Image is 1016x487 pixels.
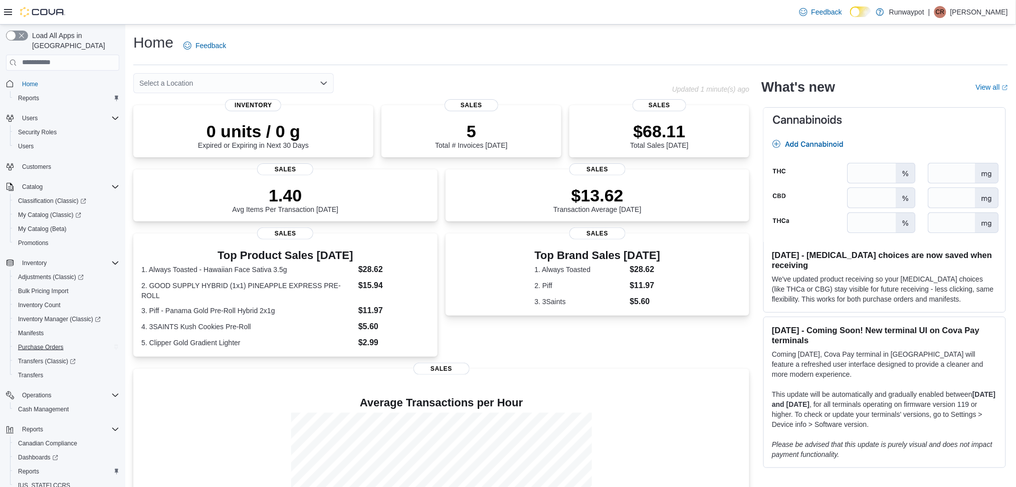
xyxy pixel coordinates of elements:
a: Adjustments (Classic) [10,270,123,284]
button: Transfers [10,368,123,382]
a: My Catalog (Classic) [10,208,123,222]
span: Security Roles [14,126,119,138]
button: Catalog [18,181,47,193]
button: Users [10,139,123,153]
span: Users [18,112,119,124]
button: Operations [18,389,56,401]
span: Purchase Orders [14,341,119,353]
button: Security Roles [10,125,123,139]
span: Transfers (Classic) [14,355,119,367]
button: Operations [2,388,123,402]
span: Promotions [14,237,119,249]
a: Purchase Orders [14,341,68,353]
dt: 3. 3Saints [535,297,626,307]
span: Bulk Pricing Import [14,285,119,297]
span: Operations [22,391,52,399]
span: Inventory Manager (Classic) [14,313,119,325]
span: Inventory [18,257,119,269]
a: Manifests [14,327,48,339]
dd: $5.60 [358,321,430,333]
dt: 1. Always Toasted - Hawaiian Face Sativa 3.5g [141,265,354,275]
h3: Top Brand Sales [DATE] [535,250,661,262]
a: Bulk Pricing Import [14,285,73,297]
button: Users [2,111,123,125]
p: We've updated product receiving so your [MEDICAL_DATA] choices (like THCa or CBG) stay visible fo... [772,274,997,304]
p: Coming [DATE], Cova Pay terminal in [GEOGRAPHIC_DATA] will feature a refreshed user interface des... [772,349,997,379]
span: Canadian Compliance [18,439,77,447]
a: Dashboards [14,451,62,463]
span: Transfers [14,369,119,381]
span: My Catalog (Beta) [18,225,67,233]
span: Security Roles [18,128,57,136]
span: Reports [14,92,119,104]
span: My Catalog (Beta) [14,223,119,235]
a: Security Roles [14,126,61,138]
span: Inventory Count [14,299,119,311]
img: Cova [20,7,65,17]
span: Cash Management [18,405,69,413]
span: Sales [445,99,499,111]
p: 0 units / 0 g [198,121,309,141]
a: Home [18,78,42,90]
dt: 1. Always Toasted [535,265,626,275]
dt: 5. Clipper Gold Gradient Lighter [141,338,354,348]
a: Classification (Classic) [14,195,90,207]
p: Runwaypot [889,6,924,18]
button: Promotions [10,236,123,250]
a: Classification (Classic) [10,194,123,208]
span: Reports [18,94,39,102]
a: Feedback [795,2,846,22]
a: View allExternal link [976,83,1008,91]
p: Updated 1 minute(s) ago [672,85,749,93]
svg: External link [1002,85,1008,91]
h3: [DATE] - [MEDICAL_DATA] choices are now saved when receiving [772,250,997,270]
span: Feedback [195,41,226,51]
dt: 3. Piff - Panama Gold Pre-Roll Hybrid 2x1g [141,306,354,316]
span: My Catalog (Classic) [18,211,81,219]
span: Sales [257,227,313,239]
a: Cash Management [14,403,73,415]
span: Canadian Compliance [14,437,119,449]
a: Transfers [14,369,47,381]
span: Adjustments (Classic) [18,273,84,281]
div: Transaction Average [DATE] [553,185,642,213]
dt: 2. GOOD SUPPLY HYBRID (1x1) PINEAPPLE EXPRESS PRE-ROLL [141,281,354,301]
span: Purchase Orders [18,343,64,351]
a: My Catalog (Classic) [14,209,85,221]
dd: $2.99 [358,337,430,349]
span: Operations [18,389,119,401]
span: Reports [22,425,43,433]
a: Reports [14,465,43,477]
a: Transfers (Classic) [10,354,123,368]
a: Users [14,140,38,152]
input: Dark Mode [850,7,871,17]
button: Inventory Count [10,298,123,312]
dd: $5.60 [630,296,661,308]
button: My Catalog (Beta) [10,222,123,236]
button: Cash Management [10,402,123,416]
button: Reports [18,423,47,435]
h1: Home [133,33,173,53]
button: Manifests [10,326,123,340]
span: Transfers [18,371,43,379]
a: Inventory Manager (Classic) [10,312,123,326]
dd: $15.94 [358,280,430,292]
div: Total Sales [DATE] [630,121,688,149]
p: $13.62 [553,185,642,205]
div: Avg Items Per Transaction [DATE] [232,185,338,213]
a: Feedback [179,36,230,56]
button: Canadian Compliance [10,436,123,450]
a: Inventory Manager (Classic) [14,313,105,325]
button: Catalog [2,180,123,194]
span: Manifests [14,327,119,339]
p: $68.11 [630,121,688,141]
a: Customers [18,161,55,173]
button: Open list of options [320,79,328,87]
span: Users [14,140,119,152]
dd: $11.97 [630,280,661,292]
button: Bulk Pricing Import [10,284,123,298]
a: Reports [14,92,43,104]
p: 1.40 [232,185,338,205]
span: Inventory [22,259,47,267]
